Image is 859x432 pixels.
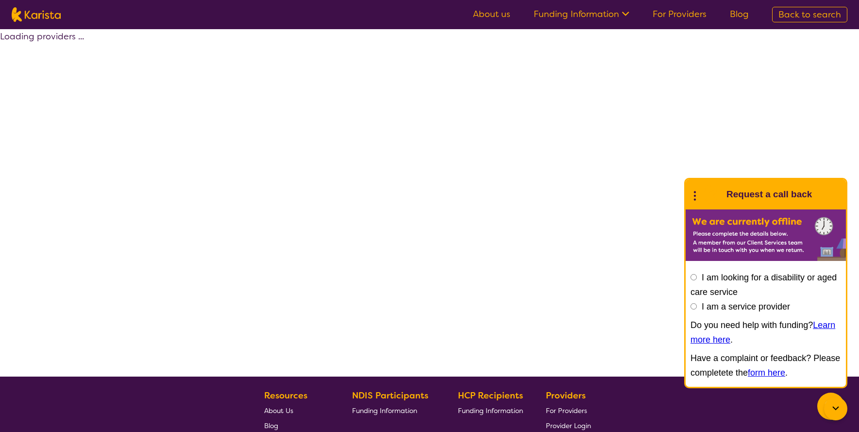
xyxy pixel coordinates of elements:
[458,406,523,415] span: Funding Information
[691,318,841,347] p: Do you need help with funding? .
[817,393,844,420] button: Channel Menu
[473,8,510,20] a: About us
[686,209,846,261] img: Karista offline chat form to request call back
[702,302,790,311] label: I am a service provider
[352,406,417,415] span: Funding Information
[352,390,428,401] b: NDIS Participants
[730,8,749,20] a: Blog
[772,7,847,22] a: Back to search
[546,390,586,401] b: Providers
[534,8,629,20] a: Funding Information
[458,403,523,418] a: Funding Information
[546,403,591,418] a: For Providers
[691,273,837,297] label: I am looking for a disability or aged care service
[264,406,293,415] span: About Us
[352,403,436,418] a: Funding Information
[264,403,329,418] a: About Us
[778,9,841,20] span: Back to search
[653,8,707,20] a: For Providers
[726,187,812,202] h1: Request a call back
[546,421,591,430] span: Provider Login
[458,390,523,401] b: HCP Recipients
[748,368,785,378] a: form here
[691,351,841,380] p: Have a complaint or feedback? Please completete the .
[12,7,61,22] img: Karista logo
[264,390,307,401] b: Resources
[264,421,278,430] span: Blog
[701,185,721,204] img: Karista
[546,406,587,415] span: For Providers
